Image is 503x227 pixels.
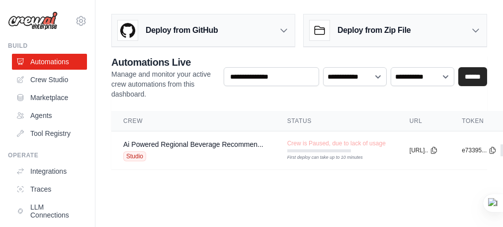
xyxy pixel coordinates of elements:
a: Traces [12,181,87,197]
th: Status [275,111,398,131]
p: Manage and monitor your active crew automations from this dashboard. [111,69,216,99]
div: Operate [8,151,87,159]
h2: Automations Live [111,55,216,69]
img: Logo [8,11,58,30]
a: Agents [12,108,87,123]
a: Automations [12,54,87,70]
a: Marketplace [12,90,87,106]
h3: Deploy from Zip File [337,24,411,36]
a: LLM Connections [12,199,87,223]
span: Studio [123,151,146,161]
button: e73395... [462,146,497,154]
span: Crew is Paused, due to lack of usage [287,139,386,147]
div: Build [8,42,87,50]
th: URL [398,111,450,131]
a: Crew Studio [12,72,87,88]
a: Tool Registry [12,125,87,141]
div: First deploy can take up to 10 minutes [287,154,351,161]
a: Integrations [12,163,87,179]
th: Crew [111,111,275,131]
img: GitHub Logo [118,20,138,40]
h3: Deploy from GitHub [146,24,218,36]
a: Ai Powered Regional Beverage Recommen... [123,140,263,148]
